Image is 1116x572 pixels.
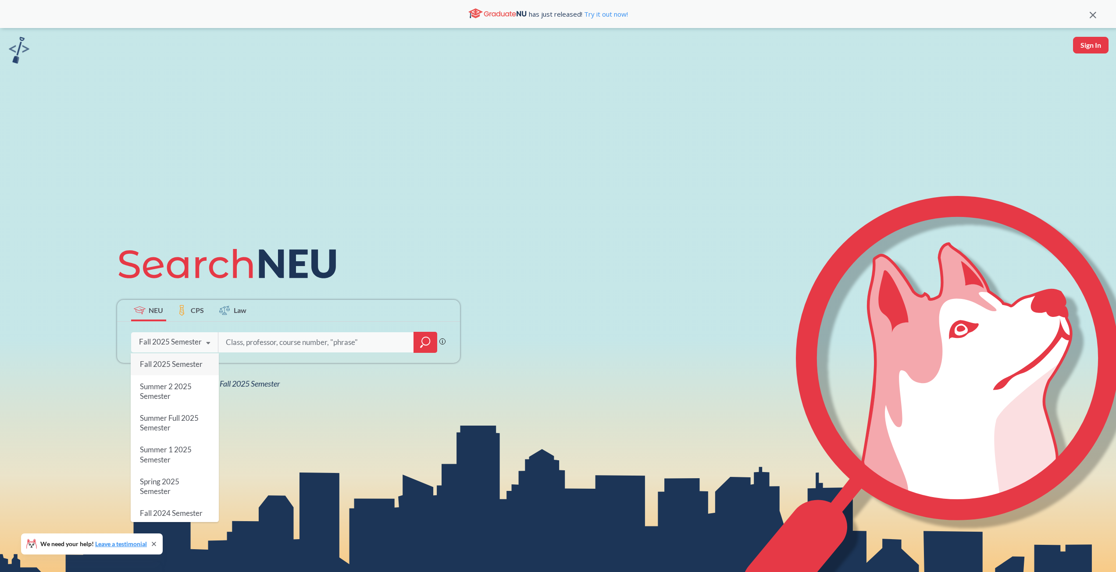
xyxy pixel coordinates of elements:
input: Class, professor, course number, "phrase" [225,333,407,352]
span: Fall 2024 Semester [139,508,202,518]
button: Sign In [1073,37,1109,53]
span: Summer 1 2025 Semester [139,445,191,464]
span: Summer 2 2025 Semester [139,381,191,400]
a: sandbox logo [9,37,29,66]
span: View all classes for [139,379,280,388]
span: NEU Fall 2025 Semester [203,379,280,388]
span: CPS [191,305,204,315]
svg: magnifying glass [420,336,431,348]
span: We need your help! [40,541,147,547]
span: NEU [149,305,163,315]
a: Try it out now! [582,10,628,18]
span: Law [234,305,246,315]
a: Leave a testimonial [95,540,147,547]
span: Summer Full 2025 Semester [139,413,198,432]
span: Spring 2025 Semester [139,477,179,496]
div: magnifying glass [414,332,437,353]
div: Fall 2025 Semester [139,337,202,347]
img: sandbox logo [9,37,29,64]
span: has just released! [529,9,628,19]
span: Fall 2025 Semester [139,359,202,369]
